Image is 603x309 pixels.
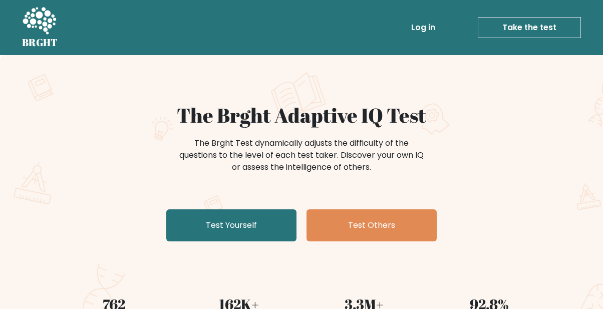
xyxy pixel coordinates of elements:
a: Log in [407,18,439,38]
a: Test Yourself [166,209,296,241]
h1: The Brght Adaptive IQ Test [57,103,546,127]
a: BRGHT [22,4,58,51]
a: Take the test [478,17,581,38]
div: The Brght Test dynamically adjusts the difficulty of the questions to the level of each test take... [176,137,427,173]
h5: BRGHT [22,37,58,49]
a: Test Others [307,209,437,241]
